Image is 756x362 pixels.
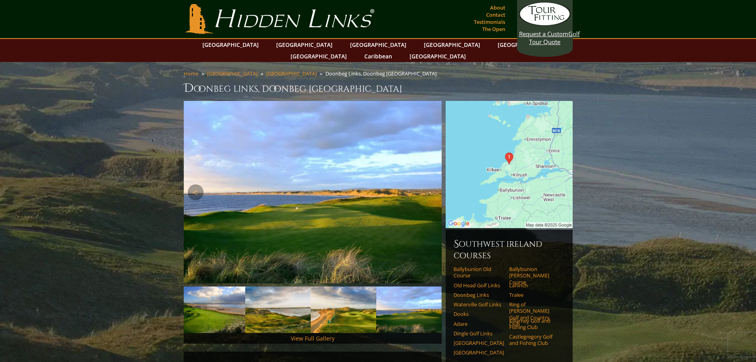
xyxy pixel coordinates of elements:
a: [GEOGRAPHIC_DATA] [198,39,263,50]
a: Old Head Golf Links [454,282,504,288]
a: View Full Gallery [291,335,335,342]
a: Contact [484,9,507,20]
a: Ballybunion [PERSON_NAME] Course [509,266,560,285]
a: Tralee [509,292,560,298]
a: Home [184,70,198,77]
a: Dingle Golf Links [454,330,504,337]
h6: Southwest Ireland Courses [454,238,565,261]
a: Castlegregory Golf and Fishing Club [509,333,560,347]
a: [GEOGRAPHIC_DATA] [454,349,504,356]
a: About [488,2,507,13]
a: Dooks [454,311,504,317]
a: Killarney Golf and Fishing Club [509,317,560,331]
a: The Open [480,23,507,35]
a: Previous [188,184,204,200]
a: [GEOGRAPHIC_DATA] [272,39,337,50]
a: Testimonials [472,16,507,27]
a: Lahinch [509,282,560,288]
a: [GEOGRAPHIC_DATA] [406,50,470,62]
a: Waterville Golf Links [454,301,504,308]
a: [GEOGRAPHIC_DATA] [287,50,351,62]
a: [GEOGRAPHIC_DATA] [454,340,504,346]
a: [GEOGRAPHIC_DATA] [346,39,410,50]
a: [GEOGRAPHIC_DATA] [266,70,317,77]
a: [GEOGRAPHIC_DATA] [207,70,258,77]
span: Request a Custom [519,30,568,38]
h1: Doonbeg Links, Doonbeg [GEOGRAPHIC_DATA] [184,80,573,96]
a: Doonbeg Links [454,292,504,298]
a: [GEOGRAPHIC_DATA] [494,39,558,50]
a: Request a CustomGolf Tour Quote [519,2,571,46]
img: Google Map of Trump International Hotel and Golf Links, Doonbeg Ireland [446,101,573,228]
a: Adare [454,321,504,327]
li: Doonbeg Links, Doonbeg [GEOGRAPHIC_DATA] [325,70,440,77]
a: Ballybunion Old Course [454,266,504,279]
a: Ring of [PERSON_NAME] Golf and Country Club [509,301,560,327]
a: [GEOGRAPHIC_DATA] [420,39,484,50]
a: Caribbean [360,50,396,62]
